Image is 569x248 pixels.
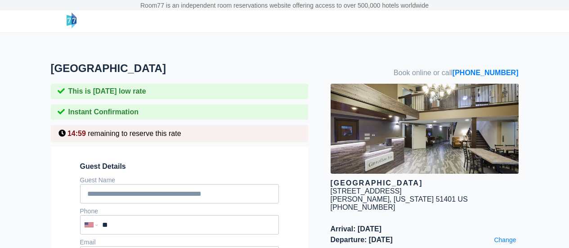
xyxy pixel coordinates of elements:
[51,62,331,75] h1: [GEOGRAPHIC_DATA]
[81,216,100,234] div: United States: +1
[67,13,76,28] img: logo-header-small.png
[80,176,116,184] label: Guest Name
[51,84,308,99] div: This is [DATE] low rate
[458,195,468,203] span: US
[453,69,519,77] a: [PHONE_NUMBER]
[394,195,434,203] span: [US_STATE]
[436,195,456,203] span: 51401
[331,195,392,203] span: [PERSON_NAME],
[331,203,519,212] div: [PHONE_NUMBER]
[80,162,279,171] span: Guest Details
[331,225,519,233] span: Arrival: [DATE]
[51,104,308,120] div: Instant Confirmation
[331,187,402,195] div: [STREET_ADDRESS]
[331,236,519,244] span: Departure: [DATE]
[331,84,519,174] img: hotel image
[331,179,519,187] div: [GEOGRAPHIC_DATA]
[394,69,518,77] span: Book online or call
[80,207,98,215] label: Phone
[88,130,181,137] span: remaining to reserve this rate
[80,239,96,246] label: Email
[67,130,86,137] span: 14:59
[492,234,518,246] a: Change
